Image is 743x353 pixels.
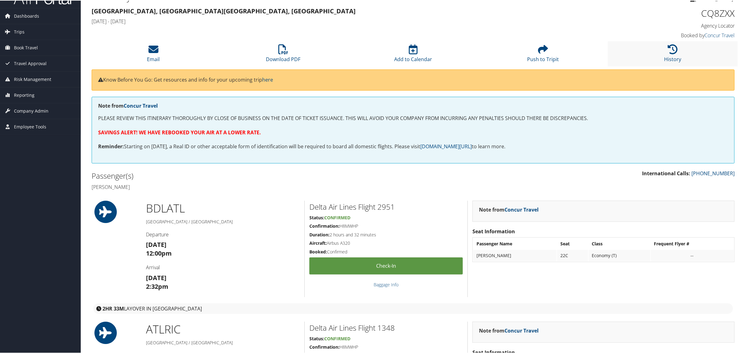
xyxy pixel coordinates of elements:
div: -- [654,252,731,258]
a: [PHONE_NUMBER] [691,169,735,176]
a: Concur Travel [704,31,735,38]
a: [DOMAIN_NAME][URL] [420,142,472,149]
a: Email [147,47,160,62]
strong: Duration: [309,231,330,237]
a: here [262,76,273,83]
span: Employee Tools [14,118,46,134]
strong: Note from [479,327,539,333]
strong: 2HR 33M [103,305,124,311]
h1: ATL RIC [146,321,300,337]
span: Dashboards [14,8,39,23]
p: Know Before You Go: Get resources and info for your upcoming trip [98,75,728,83]
strong: Aircraft: [309,239,327,245]
th: Passenger Name [473,238,557,249]
h2: Delta Air Lines Flight 1348 [309,322,463,333]
td: 22C [557,249,588,261]
strong: [DATE] [146,240,166,248]
h5: H8MWHP [309,343,463,350]
strong: 2:32pm [146,282,168,290]
h2: Passenger(s) [92,170,408,181]
td: Economy (T) [589,249,650,261]
a: Concur Travel [124,102,158,109]
p: Starting on [DATE], a Real ID or other acceptable form of identification will be required to boar... [98,142,728,150]
strong: SAVINGS ALERT! WE HAVE REBOOKED YOUR AIR AT A LOWER RATE. [98,128,261,135]
strong: Confirmation: [309,222,340,228]
strong: Note from [98,102,158,109]
span: Company Admin [14,103,48,118]
strong: Reminder: [98,142,124,149]
h5: Confirmed [309,248,463,254]
span: Risk Management [14,71,51,87]
span: Trips [14,24,25,39]
a: Download PDF [266,47,301,62]
span: Confirmed [324,335,350,341]
strong: [DATE] [146,273,166,281]
th: Class [589,238,650,249]
th: Frequent Flyer # [651,238,734,249]
h5: H8MWHP [309,222,463,229]
h5: [GEOGRAPHIC_DATA] / [GEOGRAPHIC_DATA] [146,218,300,224]
h4: Booked by [581,31,735,38]
h1: BDL ATL [146,200,300,216]
span: Confirmed [324,214,350,220]
a: Baggage Info [374,281,399,287]
h1: CQ8ZXX [581,6,735,19]
a: Push to Tripit [527,47,559,62]
h4: [DATE] - [DATE] [92,17,572,24]
a: Concur Travel [504,327,539,333]
strong: International Calls: [642,169,690,176]
h4: Arrival [146,263,300,270]
a: Check-in [309,257,463,274]
a: Add to Calendar [394,47,432,62]
a: Concur Travel [504,206,539,212]
strong: [GEOGRAPHIC_DATA], [GEOGRAPHIC_DATA] [GEOGRAPHIC_DATA], [GEOGRAPHIC_DATA] [92,6,356,15]
strong: Confirmation: [309,343,340,349]
strong: Booked: [309,248,327,254]
th: Seat [557,238,588,249]
h5: 2 hours and 32 minutes [309,231,463,237]
h2: Delta Air Lines Flight 2951 [309,201,463,212]
span: Travel Approval [14,55,47,71]
strong: Status: [309,335,324,341]
p: PLEASE REVIEW THIS ITINERARY THOROUGHLY BY CLOSE OF BUSINESS ON THE DATE OF TICKET ISSUANCE. THIS... [98,114,728,122]
h4: [PERSON_NAME] [92,183,408,190]
h4: Departure [146,230,300,237]
strong: Note from [479,206,539,212]
h4: Agency Locator [581,22,735,29]
span: Reporting [14,87,34,102]
h5: [GEOGRAPHIC_DATA] / [GEOGRAPHIC_DATA] [146,339,300,345]
strong: Status: [309,214,324,220]
div: layover in [GEOGRAPHIC_DATA] [93,303,733,313]
a: History [664,47,681,62]
h5: Airbus A320 [309,239,463,246]
strong: 12:00pm [146,248,172,257]
span: Book Travel [14,39,38,55]
td: [PERSON_NAME] [473,249,557,261]
strong: Seat Information [472,227,515,234]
